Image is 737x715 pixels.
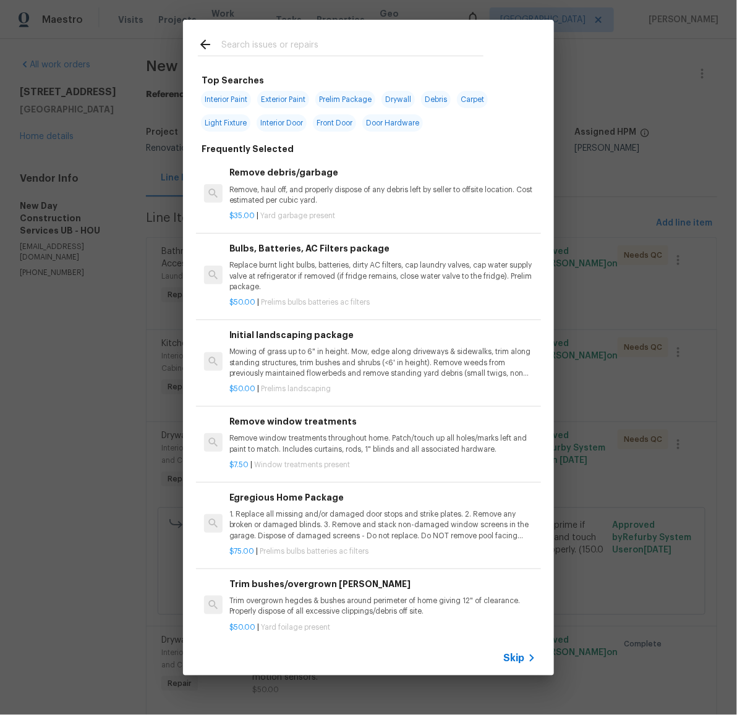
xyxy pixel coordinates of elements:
[229,415,536,428] h6: Remove window treatments
[315,91,375,108] span: Prelim Package
[257,114,307,132] span: Interior Door
[255,461,351,468] span: Window treatments present
[229,347,536,378] p: Mowing of grass up to 6" in height. Mow, edge along driveways & sidewalks, trim along standing st...
[362,114,423,132] span: Door Hardware
[229,185,536,206] p: Remove, haul off, and properly dispose of any debris left by seller to offsite location. Cost est...
[262,385,331,392] span: Prelims landscaping
[229,460,536,470] p: |
[229,166,536,179] h6: Remove debris/garbage
[221,37,484,56] input: Search issues or repairs
[421,91,451,108] span: Debris
[260,548,369,555] span: Prelims bulbs batteries ac filters
[261,212,336,219] span: Yard garbage present
[201,91,251,108] span: Interior Paint
[202,74,264,87] h6: Top Searches
[262,624,331,631] span: Yard foilage present
[229,548,255,555] span: $75.00
[381,91,415,108] span: Drywall
[229,546,536,557] p: |
[229,211,536,221] p: |
[229,624,256,631] span: $50.00
[313,114,356,132] span: Front Door
[457,91,488,108] span: Carpet
[202,142,294,156] h6: Frequently Selected
[229,461,249,468] span: $7.50
[229,596,536,617] p: Trim overgrown hegdes & bushes around perimeter of home giving 12" of clearance. Properly dispose...
[229,260,536,292] p: Replace burnt light bulbs, batteries, dirty AC filters, cap laundry valves, cap water supply valv...
[201,114,250,132] span: Light Fixture
[229,328,536,342] h6: Initial landscaping package
[229,298,256,306] span: $50.00
[229,385,256,392] span: $50.00
[229,384,536,394] p: |
[229,491,536,504] h6: Egregious Home Package
[229,212,255,219] span: $35.00
[229,577,536,591] h6: Trim bushes/overgrown [PERSON_NAME]
[229,509,536,541] p: 1. Replace all missing and/or damaged door stops and strike plates. 2. Remove any broken or damag...
[229,622,536,633] p: |
[262,298,370,306] span: Prelims bulbs batteries ac filters
[229,297,536,308] p: |
[257,91,309,108] span: Exterior Paint
[229,433,536,454] p: Remove window treatments throughout home. Patch/touch up all holes/marks left and paint to match....
[503,652,524,664] span: Skip
[229,242,536,255] h6: Bulbs, Batteries, AC Filters package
